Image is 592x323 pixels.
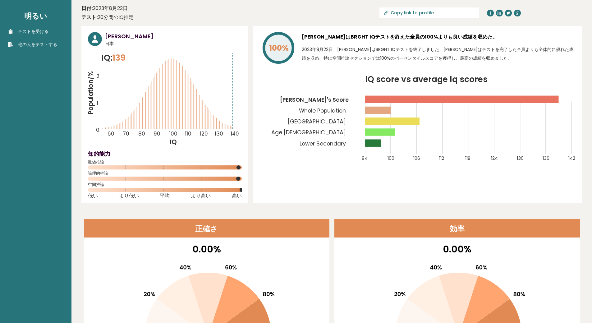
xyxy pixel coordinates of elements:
tspan: 112 [439,155,444,161]
font: テストを受ける [18,28,48,35]
tspan: 60 [108,130,114,137]
tspan: IQ [170,138,177,146]
tspan: 94 [362,155,368,161]
tspan: 106 [413,155,420,161]
font: 日本 [105,40,114,47]
font: 2023年8月22日、[PERSON_NAME]はBRGHT IQテストを終了しました。[PERSON_NAME]はテストを完了した全員よりも全体的に優れた成績を収め、特に空間推論セクションでは... [302,46,573,61]
tspan: 70 [123,130,129,137]
tspan: 130 [517,155,524,161]
font: 効率 [450,224,465,234]
font: テスト: [81,14,98,21]
tspan: 0 [96,126,99,134]
font: 20分間のIQ推定 [98,14,134,21]
tspan: 2 [96,73,99,80]
tspan: [PERSON_NAME]'s Score [280,96,349,104]
font: 日付: [81,5,93,12]
a: 明るい [24,11,47,21]
font: IQ: [101,52,112,63]
font: 数値推論 [88,159,104,165]
font: 空間推論 [88,182,104,187]
tspan: Age [DEMOGRAPHIC_DATA] [271,129,346,136]
tspan: 136 [543,155,549,161]
font: より高い [191,192,211,199]
tspan: 100 [388,155,394,161]
tspan: 120 [200,130,208,137]
tspan: [GEOGRAPHIC_DATA] [288,118,346,125]
tspan: 142 [568,155,575,161]
tspan: IQ score vs average Iq scores [365,73,488,85]
a: 他の人をテストする [8,41,57,48]
tspan: 130 [215,130,223,137]
tspan: 124 [491,155,498,161]
font: 知的能力 [88,150,110,158]
tspan: 140 [231,130,239,137]
tspan: 100 [169,130,177,137]
font: より低い [119,192,139,199]
font: 2023年8月22日 [93,5,128,12]
font: [PERSON_NAME]はBRGHT IQテストを終えた全員の100%よりも良い成績を収めた。 [302,33,498,40]
font: [PERSON_NAME] [105,32,154,40]
font: 0.00% [192,242,221,256]
tspan: 80 [138,130,145,137]
tspan: Whole Population [299,107,346,114]
font: 139 [112,52,126,63]
tspan: 110 [185,130,191,137]
font: 高い [232,192,242,199]
font: 平均 [160,192,170,199]
a: テストを受ける [8,28,57,35]
tspan: Lower Secondary [300,140,346,147]
font: 低い [88,192,98,199]
font: 正確さ [195,224,218,234]
tspan: 118 [465,155,470,161]
font: 他の人をテストする [18,41,57,48]
tspan: Population/% [86,71,95,115]
tspan: 1 [97,99,98,107]
tspan: 100% [269,43,289,53]
font: 0.00% [443,242,471,256]
font: 論理的推論 [88,170,108,176]
tspan: 90 [154,130,160,137]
